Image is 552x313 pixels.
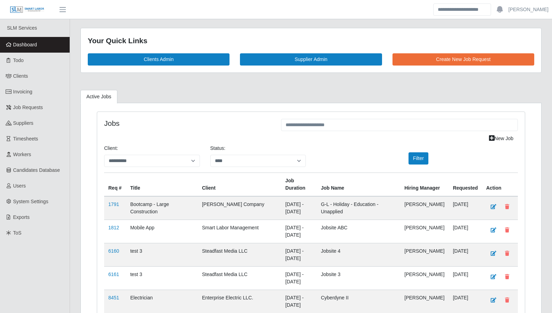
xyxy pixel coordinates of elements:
[281,243,317,266] td: [DATE] - [DATE]
[108,225,119,230] a: 1812
[108,272,119,277] a: 6161
[126,243,198,266] td: test 3
[317,173,400,196] th: Job Name
[104,119,271,128] h4: Jobs
[198,173,281,196] th: Client
[508,6,549,13] a: [PERSON_NAME]
[449,173,482,196] th: Requested
[13,89,32,94] span: Invoicing
[317,220,400,243] td: Jobsite ABC
[392,53,534,66] a: Create New Job Request
[108,248,119,254] a: 6160
[104,145,118,152] label: Client:
[13,230,22,236] span: ToS
[240,53,382,66] a: Supplier Admin
[108,201,119,207] a: 1791
[10,6,45,14] img: SLM Logo
[126,266,198,290] td: test 3
[198,220,281,243] td: Smart Labor Management
[449,290,482,313] td: [DATE]
[108,295,119,300] a: 8451
[13,73,28,79] span: Clients
[281,220,317,243] td: [DATE] - [DATE]
[400,196,449,220] td: [PERSON_NAME]
[198,290,281,313] td: Enterprise Electric LLC.
[88,35,534,46] div: Your Quick Links
[198,266,281,290] td: Steadfast Media LLC
[449,243,482,266] td: [DATE]
[400,173,449,196] th: Hiring Manager
[317,290,400,313] td: Cyberdyne II
[88,53,230,66] a: Clients Admin
[317,196,400,220] td: G-L - Holiday - Education - Unapplied
[281,290,317,313] td: [DATE] - [DATE]
[13,120,33,126] span: Suppliers
[400,290,449,313] td: [PERSON_NAME]
[126,290,198,313] td: Electrician
[13,183,26,189] span: Users
[449,220,482,243] td: [DATE]
[13,136,38,142] span: Timesheets
[7,25,37,31] span: SLM Services
[400,243,449,266] td: [PERSON_NAME]
[126,196,198,220] td: Bootcamp - Large Construction
[449,266,482,290] td: [DATE]
[281,173,317,196] th: Job Duration
[13,167,60,173] span: Candidates Database
[409,152,428,165] button: Filter
[198,243,281,266] td: Steadfast Media LLC
[433,3,491,16] input: Search
[210,145,226,152] label: Status:
[449,196,482,220] td: [DATE]
[126,220,198,243] td: Mobile App
[13,214,30,220] span: Exports
[482,173,518,196] th: Action
[198,196,281,220] td: [PERSON_NAME] Company
[400,220,449,243] td: [PERSON_NAME]
[281,196,317,220] td: [DATE] - [DATE]
[317,266,400,290] td: Jobsite 3
[400,266,449,290] td: [PERSON_NAME]
[13,42,37,47] span: Dashboard
[13,58,24,63] span: Todo
[13,199,48,204] span: System Settings
[317,243,400,266] td: Jobsite 4
[126,173,198,196] th: Title
[13,152,31,157] span: Workers
[281,266,317,290] td: [DATE] - [DATE]
[13,105,43,110] span: Job Requests
[80,90,117,104] a: Active Jobs
[484,132,518,145] a: New Job
[104,173,126,196] th: Req #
